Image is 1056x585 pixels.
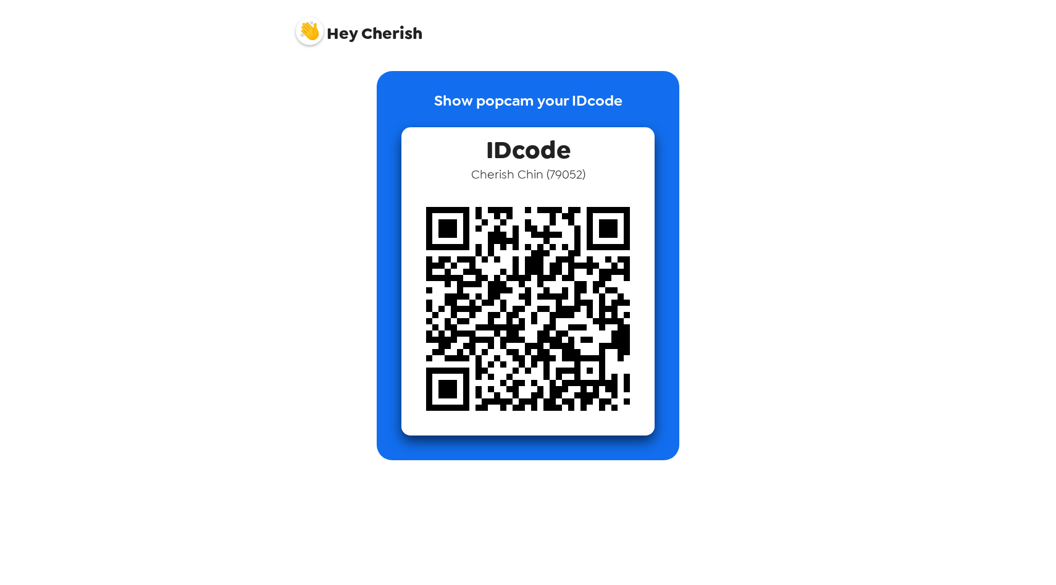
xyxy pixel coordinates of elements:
img: qr code [401,182,655,436]
span: Cherish Chin ( 79052 ) [471,166,585,182]
span: Hey [327,22,358,44]
p: Show popcam your IDcode [434,90,622,127]
span: Cherish [296,11,422,42]
span: IDcode [486,127,571,166]
img: profile pic [296,17,324,45]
